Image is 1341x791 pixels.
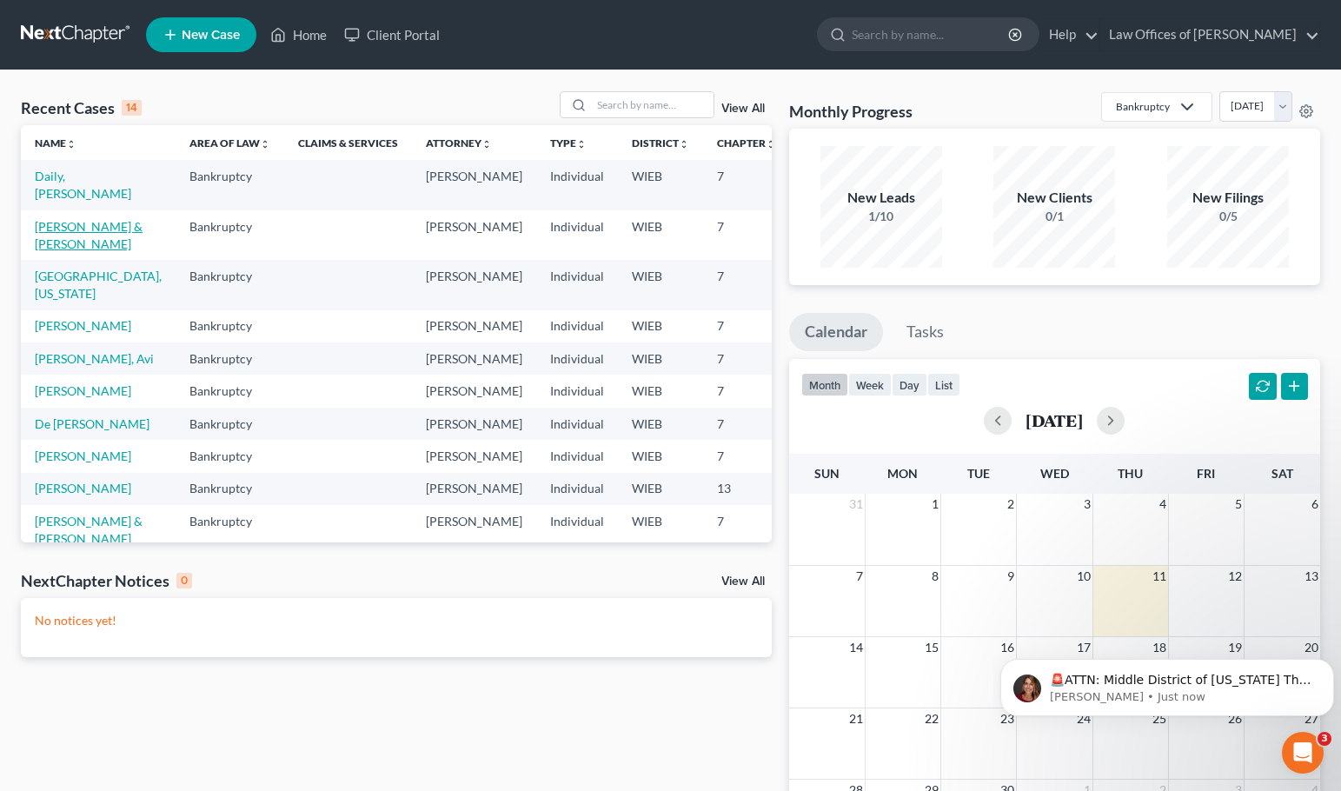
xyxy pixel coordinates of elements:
a: View All [721,575,765,588]
td: 7 [703,440,790,472]
i: unfold_more [766,139,776,150]
a: Nameunfold_more [35,136,76,150]
td: [PERSON_NAME] [412,408,536,440]
span: Tue [967,466,990,481]
button: week [848,373,892,396]
td: [PERSON_NAME] [412,440,536,472]
td: Bankruptcy [176,210,284,260]
i: unfold_more [66,139,76,150]
span: Wed [1040,466,1069,481]
td: Individual [536,260,618,309]
span: Sun [814,466,840,481]
span: 13 [1303,566,1320,587]
span: 15 [923,637,940,658]
input: Search by name... [852,18,1011,50]
td: WIEB [618,408,703,440]
span: 5 [1233,494,1244,515]
th: Claims & Services [284,125,412,160]
iframe: Intercom notifications message [993,622,1341,744]
div: 0 [176,573,192,588]
div: 0/5 [1167,208,1289,225]
a: [PERSON_NAME] & [PERSON_NAME] [35,219,143,251]
td: 7 [703,310,790,342]
a: Client Portal [335,19,448,50]
td: WIEB [618,505,703,555]
td: Bankruptcy [176,160,284,209]
td: WIEB [618,160,703,209]
h2: [DATE] [1026,411,1083,429]
td: WIEB [618,440,703,472]
iframe: Intercom live chat [1282,732,1324,774]
a: Area of Lawunfold_more [189,136,270,150]
span: Fri [1197,466,1215,481]
td: Individual [536,440,618,472]
p: No notices yet! [35,612,758,629]
button: month [801,373,848,396]
span: 10 [1075,566,1092,587]
td: 7 [703,505,790,555]
h3: Monthly Progress [789,101,913,122]
a: Tasks [891,313,959,351]
a: View All [721,103,765,115]
a: [PERSON_NAME] [35,449,131,463]
td: Individual [536,408,618,440]
span: 7 [854,566,865,587]
a: Districtunfold_more [632,136,689,150]
td: [PERSON_NAME] [412,342,536,375]
td: WIEB [618,375,703,407]
div: New Filings [1167,188,1289,208]
a: [PERSON_NAME] [35,383,131,398]
span: 3 [1082,494,1092,515]
i: unfold_more [576,139,587,150]
a: Attorneyunfold_more [426,136,492,150]
span: 2 [1006,494,1016,515]
td: 7 [703,210,790,260]
td: WIEB [618,310,703,342]
td: Bankruptcy [176,342,284,375]
input: Search by name... [592,92,714,117]
a: [PERSON_NAME] [35,318,131,333]
td: 7 [703,342,790,375]
div: 14 [122,100,142,116]
a: [GEOGRAPHIC_DATA], [US_STATE] [35,269,162,301]
td: Bankruptcy [176,408,284,440]
td: 7 [703,260,790,309]
td: Bankruptcy [176,310,284,342]
span: Mon [887,466,918,481]
button: day [892,373,927,396]
a: Chapterunfold_more [717,136,776,150]
td: [PERSON_NAME] [412,310,536,342]
td: Bankruptcy [176,473,284,505]
td: Bankruptcy [176,260,284,309]
a: [PERSON_NAME] & [PERSON_NAME] [35,514,143,546]
td: Bankruptcy [176,375,284,407]
span: 21 [847,708,865,729]
a: Law Offices of [PERSON_NAME] [1100,19,1319,50]
td: Individual [536,342,618,375]
td: Bankruptcy [176,440,284,472]
td: [PERSON_NAME] [412,505,536,555]
span: New Case [182,29,240,42]
a: De [PERSON_NAME] [35,416,149,431]
i: unfold_more [260,139,270,150]
td: 7 [703,408,790,440]
i: unfold_more [679,139,689,150]
td: 13 [703,473,790,505]
span: 12 [1226,566,1244,587]
span: 6 [1310,494,1320,515]
td: WIEB [618,210,703,260]
div: Recent Cases [21,97,142,118]
td: 7 [703,160,790,209]
a: Daily, [PERSON_NAME] [35,169,131,201]
span: 11 [1151,566,1168,587]
td: 7 [703,375,790,407]
span: 31 [847,494,865,515]
div: NextChapter Notices [21,570,192,591]
td: WIEB [618,473,703,505]
span: 3 [1318,732,1331,746]
span: 4 [1158,494,1168,515]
